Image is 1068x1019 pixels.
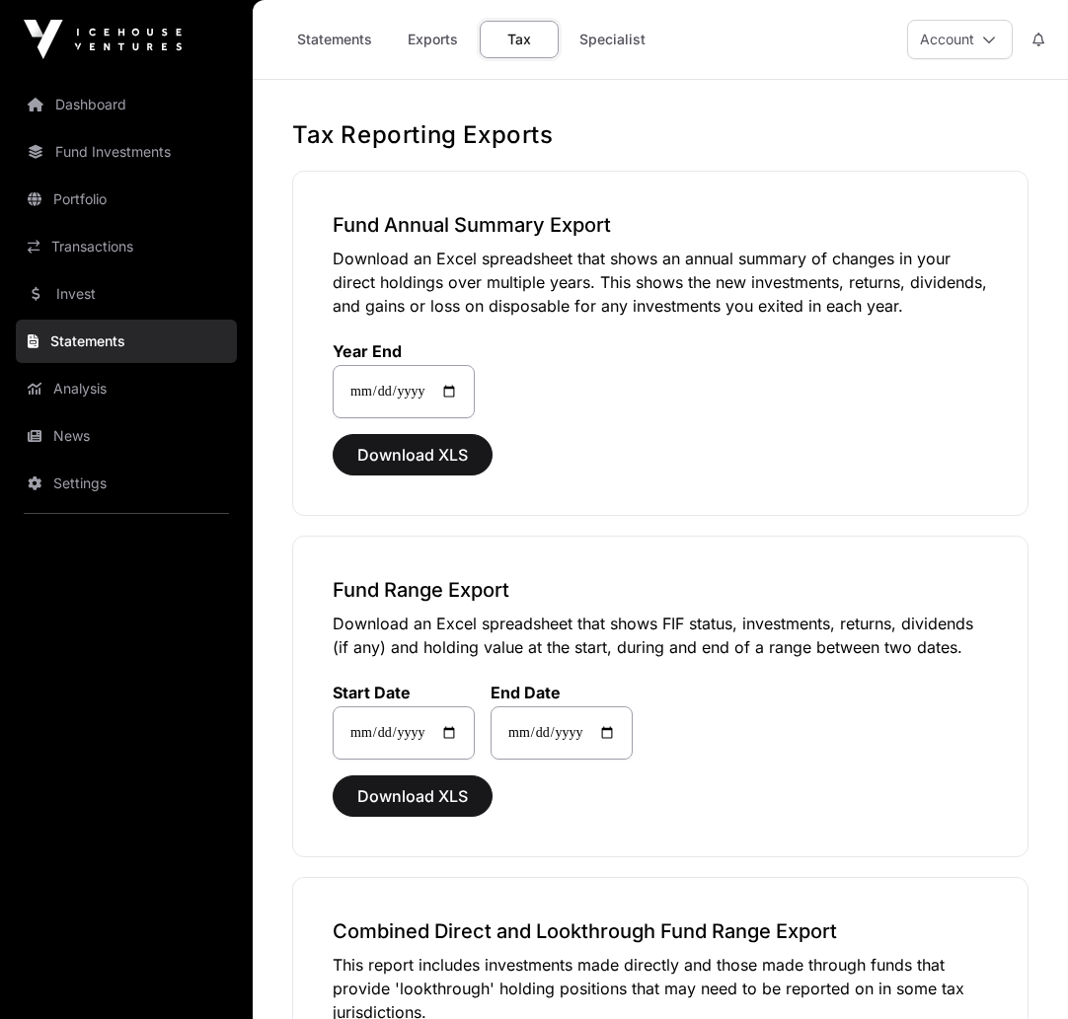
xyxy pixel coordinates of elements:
a: Exports [393,21,472,58]
p: Download an Excel spreadsheet that shows FIF status, investments, returns, dividends (if any) and... [333,612,988,659]
label: Start Date [333,683,475,702]
a: Portfolio [16,178,237,221]
button: Account [907,20,1013,59]
a: News [16,414,237,458]
a: Transactions [16,225,237,268]
a: Fund Investments [16,130,237,174]
label: End Date [491,683,633,702]
a: Invest [16,272,237,316]
a: Statements [284,21,385,58]
a: Statements [16,320,237,363]
span: Download XLS [357,443,468,467]
a: Specialist [567,21,658,58]
a: Tax [480,21,559,58]
iframe: Chat Widget [969,924,1068,1019]
button: Download XLS [333,434,493,475]
span: Download XLS [357,784,468,808]
h3: Fund Annual Summary Export [333,211,988,239]
label: Year End [333,341,475,361]
a: Dashboard [16,83,237,126]
img: Icehouse Ventures Logo [24,20,182,59]
a: Settings [16,462,237,505]
h1: Tax Reporting Exports [292,119,1029,151]
a: Analysis [16,367,237,410]
h3: Fund Range Export [333,576,988,604]
h3: Combined Direct and Lookthrough Fund Range Export [333,917,988,945]
button: Download XLS [333,775,493,817]
p: Download an Excel spreadsheet that shows an annual summary of changes in your direct holdings ove... [333,247,988,318]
